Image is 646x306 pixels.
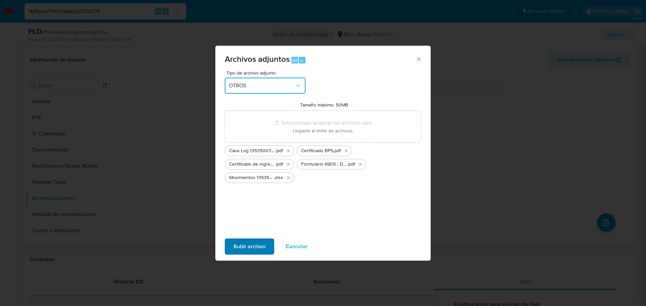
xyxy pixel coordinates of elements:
button: Cancelar [277,238,316,255]
button: Eliminar Formulario 6905 - DGI.pdf [356,160,364,168]
button: Cerrar [416,56,422,62]
span: Tipo de archivo adjunto [226,71,307,75]
span: Formulario 6905 - DGI [301,161,347,168]
span: Cancelar [286,239,308,254]
span: Subir archivo [234,239,265,254]
button: OTROS [225,78,306,94]
button: Eliminar Movimientos 1353500748 - 08_10_2025.xlsx [284,174,292,182]
span: .pdf [347,161,355,168]
span: Alt [292,57,297,63]
label: Tamaño máximo: 50MB [300,102,348,108]
span: Certificado de ingresos [229,161,275,168]
span: .pdf [333,147,341,154]
span: Archivos adjuntos [225,53,290,65]
button: Eliminar Case Log 1353500748 - 08_10_2025 final.pdf [284,147,292,155]
span: Case Log 1353500748 - 08_10_2025 final [229,147,275,154]
ul: Archivos seleccionados [225,143,421,183]
span: .pdf [275,147,283,154]
button: Eliminar Certificado de ingresos.pdf [284,160,292,168]
span: a [301,57,303,63]
span: OTROS [229,82,295,89]
button: Subir archivo [225,238,274,255]
button: Eliminar Certificado BPS.pdf [342,147,350,155]
span: .xlsx [274,174,283,181]
span: .pdf [275,161,283,168]
span: Movimientos 1353500748 - 08_10_2025 [229,174,274,181]
span: Certificado BPS [301,147,333,154]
